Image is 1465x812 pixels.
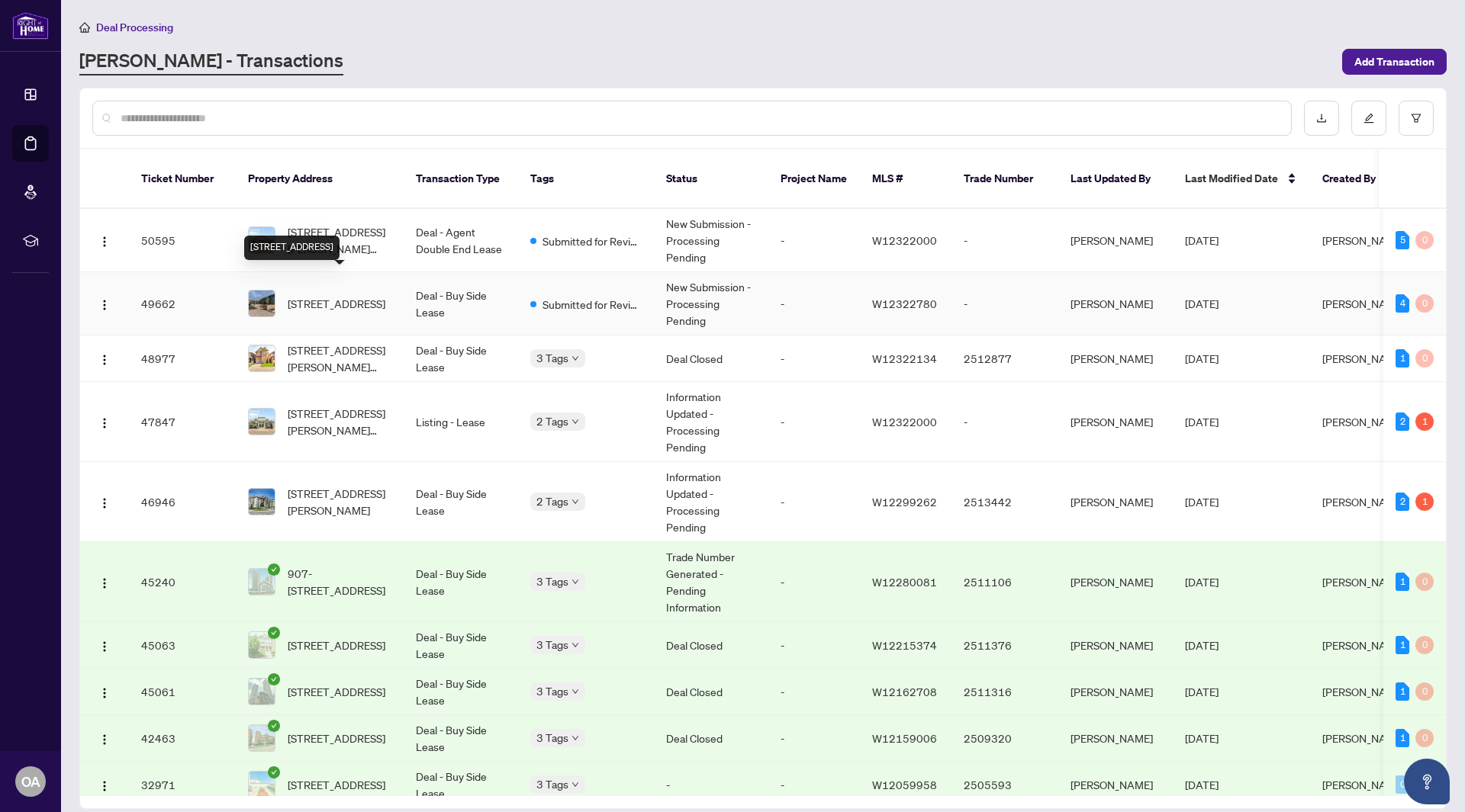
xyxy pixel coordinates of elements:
[129,209,236,272] td: 50595
[1058,462,1173,542] td: [PERSON_NAME]
[404,335,518,382] td: Deal - Buy Side Lease
[98,577,111,589] img: Logo
[98,497,111,509] img: Logo
[1185,731,1219,745] span: [DATE]
[1415,493,1434,511] div: 1
[872,297,937,310] span: W12322780
[129,335,236,382] td: 48977
[1415,231,1434,249] div: 0
[536,636,568,653] span: 3 Tags
[288,485,391,518] span: [STREET_ADDRESS][PERSON_NAME]
[1322,685,1405,698] span: [PERSON_NAME]
[96,21,173,34] span: Deal Processing
[768,669,860,715] td: -
[1322,297,1405,310] span: [PERSON_NAME]
[1411,113,1422,124] span: filter
[872,685,937,698] span: W12162708
[404,209,518,272] td: Deal - Agent Double End Lease
[249,409,275,435] img: thumbnail-img
[1185,685,1219,698] span: [DATE]
[951,272,1058,335] td: -
[1415,412,1434,431] div: 1
[1415,294,1434,313] div: 0
[268,563,280,576] span: check-circle
[249,345,275,371] img: thumbnail-img
[536,573,568,590] span: 3 Tags
[654,762,768,808] td: -
[92,570,117,594] button: Logo
[1058,209,1173,272] td: [PERSON_NAME]
[768,335,860,382] td: -
[951,149,1058,209] th: Trade Number
[1404,759,1450,804] button: Open asap
[951,209,1058,272] td: -
[872,351,937,365] span: W12322134
[1396,493,1409,511] div: 2
[98,733,111,746] img: Logo
[129,622,236,669] td: 45063
[951,335,1058,382] td: 2512877
[129,382,236,462] td: 47847
[98,417,111,429] img: Logo
[543,296,642,313] span: Submitted for Review
[249,227,275,253] img: thumbnail-img
[1322,233,1405,247] span: [PERSON_NAME]
[1351,101,1386,136] button: edit
[404,762,518,808] td: Deal - Buy Side Lease
[249,772,275,798] img: thumbnail-img
[1396,682,1409,701] div: 1
[860,149,951,209] th: MLS #
[1058,149,1173,209] th: Last Updated By
[1415,573,1434,591] div: 0
[98,780,111,792] img: Logo
[404,149,518,209] th: Transaction Type
[572,641,579,649] span: down
[536,493,568,510] span: 2 Tags
[404,382,518,462] td: Listing - Lease
[654,542,768,622] td: Trade Number Generated - Pending Information
[129,669,236,715] td: 45061
[572,355,579,362] span: down
[518,149,654,209] th: Tags
[1058,762,1173,808] td: [PERSON_NAME]
[129,542,236,622] td: 45240
[92,489,117,514] button: Logo
[12,11,49,40] img: logo
[92,772,117,797] button: Logo
[404,542,518,622] td: Deal - Buy Side Lease
[1396,573,1409,591] div: 1
[288,683,385,700] span: [STREET_ADDRESS]
[951,462,1058,542] td: 2513442
[1322,731,1405,745] span: [PERSON_NAME]
[654,382,768,462] td: Information Updated - Processing Pending
[768,762,860,808] td: -
[129,462,236,542] td: 46946
[1185,233,1219,247] span: [DATE]
[92,346,117,371] button: Logo
[1415,682,1434,701] div: 0
[98,687,111,699] img: Logo
[1322,575,1405,589] span: [PERSON_NAME]
[98,236,111,248] img: Logo
[249,725,275,751] img: thumbnail-img
[129,149,236,209] th: Ticket Number
[249,632,275,658] img: thumbnail-img
[1058,622,1173,669] td: [PERSON_NAME]
[404,622,518,669] td: Deal - Buy Side Lease
[79,48,343,75] a: [PERSON_NAME] - Transactions
[236,149,404,209] th: Property Address
[1322,495,1405,509] span: [PERSON_NAME]
[536,412,568,430] span: 2 Tags
[572,418,579,425] span: down
[654,149,768,209] th: Status
[951,382,1058,462] td: -
[768,462,860,542] td: -
[92,409,117,434] button: Logo
[404,462,518,542] td: Deal - Buy Side Lease
[1364,113,1374,124] span: edit
[92,291,117,316] button: Logo
[1058,335,1173,382] td: [PERSON_NAME]
[951,542,1058,622] td: 2511106
[1415,729,1434,747] div: 0
[951,762,1058,808] td: 2505593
